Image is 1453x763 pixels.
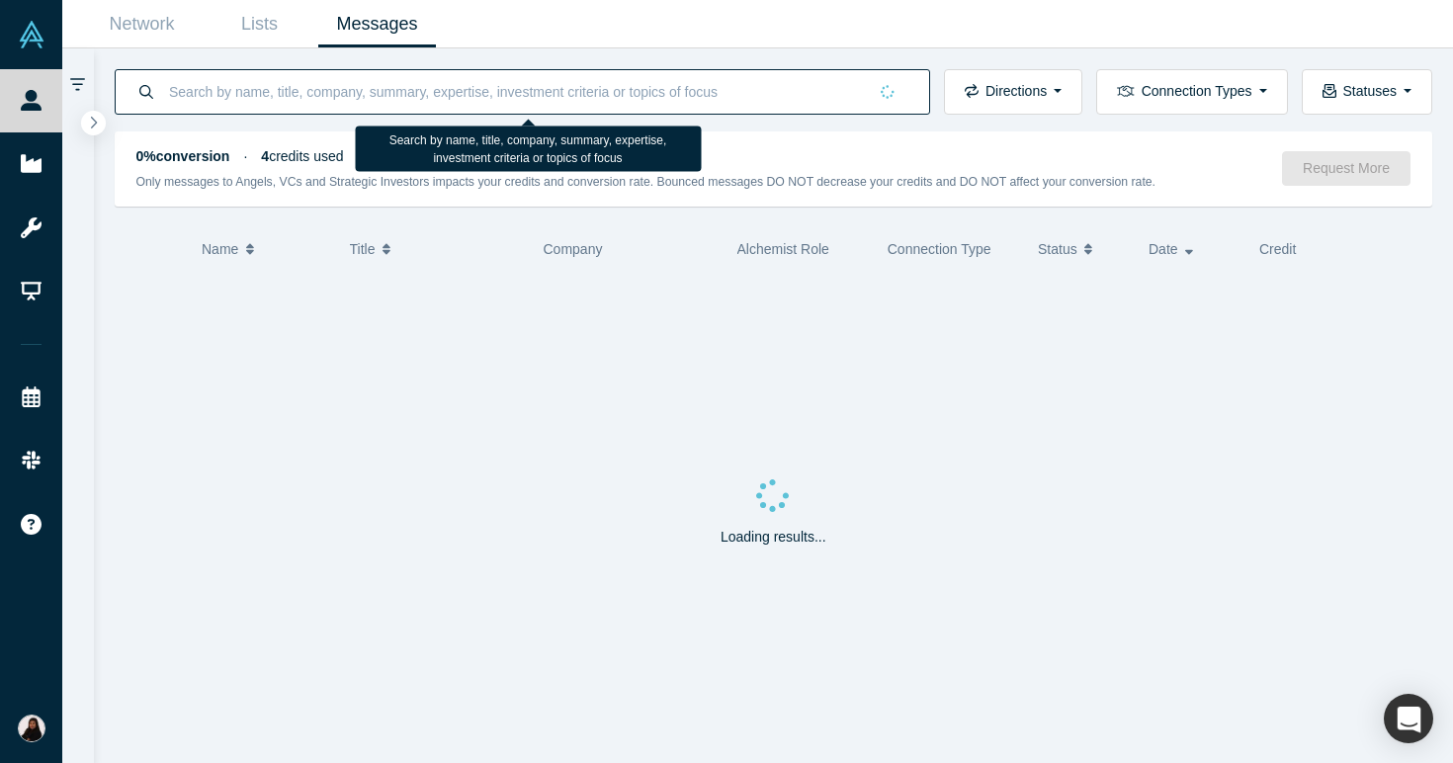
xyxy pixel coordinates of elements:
span: credits used [261,148,343,164]
strong: 4 [261,148,269,164]
span: credits left [537,148,615,164]
span: · [358,148,362,164]
span: Credit [1259,241,1296,257]
p: Loading results... [721,527,826,548]
button: Status [1038,228,1128,270]
span: · [519,148,523,164]
button: Title [350,228,523,270]
input: Search by name, title, company, summary, expertise, investment criteria or topics of focus [167,68,867,115]
strong: 0% conversion [136,148,230,164]
span: · [243,148,247,164]
strong: 0 [376,148,384,164]
strong: 16 [537,148,553,164]
span: Connection Type [888,241,991,257]
button: Directions [944,69,1082,115]
a: Network [83,1,201,47]
button: Statuses [1302,69,1432,115]
span: Name [202,228,238,270]
span: Date [1149,228,1178,270]
button: Connection Types [1096,69,1287,115]
a: Lists [201,1,318,47]
img: Alchemist Vault Logo [18,21,45,48]
button: Date [1149,228,1239,270]
span: Title [350,228,376,270]
span: Alchemist Role [737,241,829,257]
span: Company [544,241,603,257]
img: Jayashree Dutta's Account [18,715,45,742]
small: Only messages to Angels, VCs and Strategic Investors impacts your credits and conversion rate. Bo... [136,175,1156,189]
button: Name [202,228,329,270]
a: Messages [318,1,436,47]
span: request(s) accepted [376,148,506,164]
span: Status [1038,228,1077,270]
